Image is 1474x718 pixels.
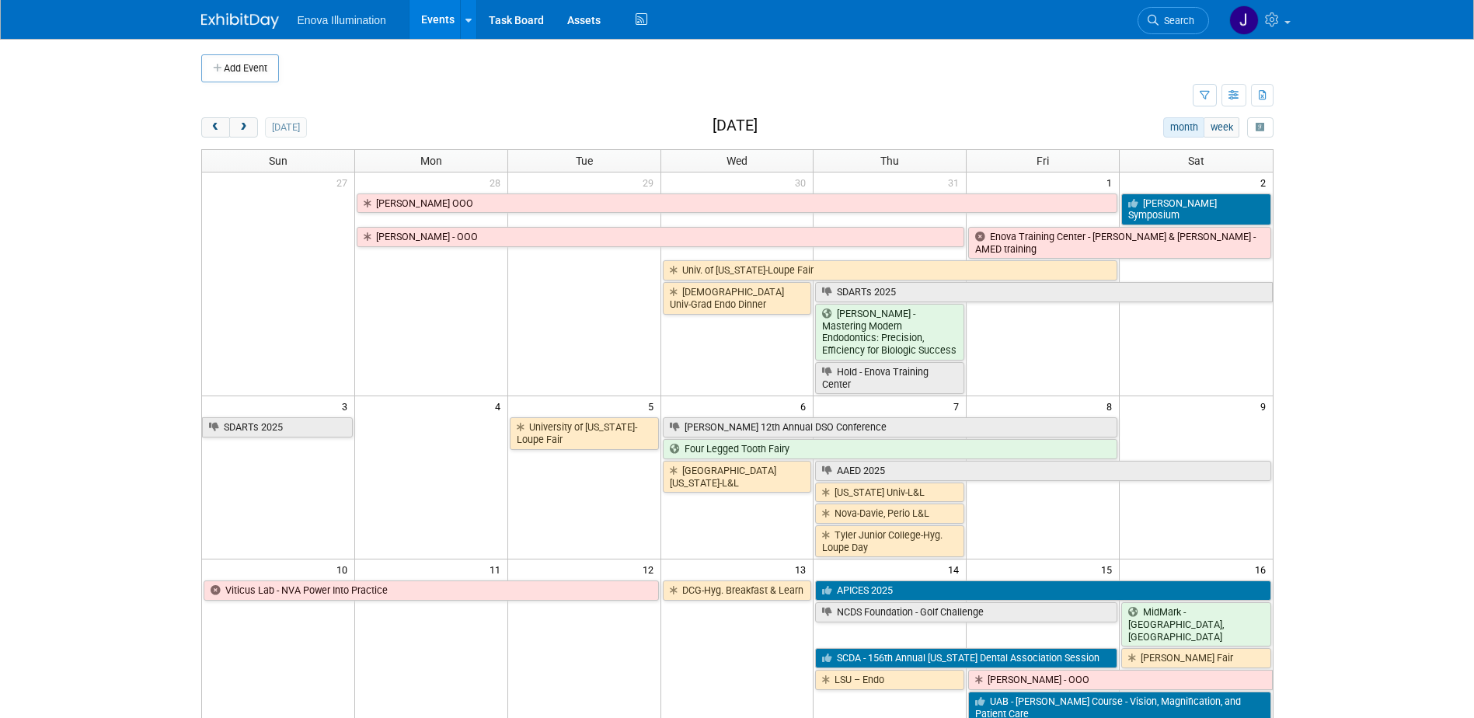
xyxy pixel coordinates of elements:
[793,559,813,579] span: 13
[420,155,442,167] span: Mon
[204,580,659,601] a: Viticus Lab - NVA Power Into Practice
[815,580,1270,601] a: APICES 2025
[641,559,660,579] span: 12
[269,155,287,167] span: Sun
[1253,559,1273,579] span: 16
[298,14,386,26] span: Enova Illumination
[265,117,306,138] button: [DATE]
[946,559,966,579] span: 14
[815,602,1117,622] a: NCDS Foundation - Golf Challenge
[713,117,758,134] h2: [DATE]
[815,525,964,557] a: Tyler Junior College-Hyg. Loupe Day
[488,173,507,192] span: 28
[1138,7,1209,34] a: Search
[946,173,966,192] span: 31
[1121,602,1270,647] a: MidMark - [GEOGRAPHIC_DATA], [GEOGRAPHIC_DATA]
[488,559,507,579] span: 11
[1105,173,1119,192] span: 1
[1188,155,1204,167] span: Sat
[968,670,1272,690] a: [PERSON_NAME] - OOO
[815,362,964,394] a: Hold - Enova Training Center
[793,173,813,192] span: 30
[357,193,1117,214] a: [PERSON_NAME] OOO
[663,417,1118,437] a: [PERSON_NAME] 12th Annual DSO Conference
[815,282,1272,302] a: SDARTs 2025
[201,117,230,138] button: prev
[1204,117,1239,138] button: week
[1247,117,1273,138] button: myCustomButton
[968,227,1270,259] a: Enova Training Center - [PERSON_NAME] & [PERSON_NAME] - AMED training
[201,54,279,82] button: Add Event
[646,396,660,416] span: 5
[663,461,812,493] a: [GEOGRAPHIC_DATA][US_STATE]-L&L
[357,227,964,247] a: [PERSON_NAME] - OOO
[663,282,812,314] a: [DEMOGRAPHIC_DATA] Univ-Grad Endo Dinner
[510,417,659,449] a: University of [US_STATE]-Loupe Fair
[1259,173,1273,192] span: 2
[1099,559,1119,579] span: 15
[663,260,1118,281] a: Univ. of [US_STATE]-Loupe Fair
[1159,15,1194,26] span: Search
[1121,193,1270,225] a: [PERSON_NAME] Symposium
[727,155,747,167] span: Wed
[1259,396,1273,416] span: 9
[880,155,899,167] span: Thu
[576,155,593,167] span: Tue
[202,417,353,437] a: SDARTs 2025
[229,117,258,138] button: next
[1229,5,1259,35] img: Janelle Tlusty
[1121,648,1270,668] a: [PERSON_NAME] Fair
[1163,117,1204,138] button: month
[815,504,964,524] a: Nova-Davie, Perio L&L
[815,648,1117,668] a: SCDA - 156th Annual [US_STATE] Dental Association Session
[815,461,1270,481] a: AAED 2025
[815,670,964,690] a: LSU – Endo
[335,173,354,192] span: 27
[663,580,812,601] a: DCG-Hyg. Breakfast & Learn
[335,559,354,579] span: 10
[340,396,354,416] span: 3
[815,483,964,503] a: [US_STATE] Univ-L&L
[201,13,279,29] img: ExhibitDay
[1037,155,1049,167] span: Fri
[799,396,813,416] span: 6
[663,439,1118,459] a: Four Legged Tooth Fairy
[952,396,966,416] span: 7
[815,304,964,361] a: [PERSON_NAME] - Mastering Modern Endodontics: Precision, Efficiency for Biologic Success
[493,396,507,416] span: 4
[1105,396,1119,416] span: 8
[641,173,660,192] span: 29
